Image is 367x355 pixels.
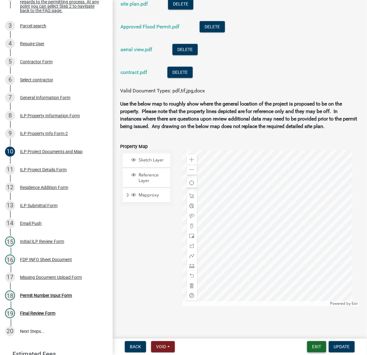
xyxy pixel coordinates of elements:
div: 4 [5,39,15,49]
label: Property Map [120,145,148,149]
div: Final Review Form [20,311,55,316]
div: ILP Project Documents and Map [20,150,83,154]
button: Delete [172,44,198,55]
div: Email Push [20,221,42,226]
div: Initial ILP Review Form [20,239,64,244]
div: 12 [5,183,15,193]
div: Missing Document Upload Form [20,275,82,280]
li: Reference Layer [123,169,170,188]
button: Void [151,341,175,353]
div: 9 [5,129,15,139]
div: 8 [5,111,15,121]
div: 11 [5,165,15,175]
button: Exit [307,341,326,353]
div: 3 [5,21,15,31]
span: Reference Layer [137,172,168,184]
li: Sketch Layer [123,154,170,168]
div: Reference Layer [130,172,168,184]
div: Find my location [187,178,197,188]
a: Esri [352,302,358,306]
div: Parcel search [20,24,46,28]
wm-modal-confirm: Delete Document [172,47,198,53]
div: 13 [5,201,15,211]
div: 20 [5,327,15,337]
div: Permit Number Input Form [20,293,72,298]
button: Delete [167,67,193,78]
div: 15 [5,237,15,247]
wm-modal-confirm: Delete Document [200,24,225,30]
button: Back [125,341,146,353]
div: Sketch Layer [130,157,168,164]
button: Delete [200,21,225,32]
div: FDP INFO Sheet Document [20,258,72,262]
div: Require User [20,42,44,46]
div: 17 [5,273,15,283]
div: Residence Addition Form [20,185,68,190]
span: Update [334,344,350,349]
div: Contractor Form [20,60,53,64]
li: Mapproxy [123,189,170,203]
span: Mapproxy [137,192,168,198]
div: 6 [5,75,15,85]
div: ILP Project Details Form [20,168,67,172]
div: Zoom in [187,155,197,165]
button: Update [329,341,355,353]
span: Expand [125,192,130,199]
strong: Use the below map to roughly show where the general location of the project is proposed to be on ... [120,101,357,129]
wm-modal-confirm: Delete Document [168,1,193,7]
ul: Layer List [122,152,171,205]
span: Back [130,344,141,349]
div: 14 [5,219,15,229]
a: Approved Flood Permit.pdf [120,24,180,30]
span: Void [156,344,166,349]
span: Valid Document Types: pdf,tif,jpg,docx [120,88,205,94]
div: 7 [5,93,15,103]
div: Select contractor [20,78,53,82]
wm-modal-confirm: Delete Document [167,70,193,76]
a: aerial view.pdf [120,47,152,52]
div: Powered by [329,301,359,306]
div: 19 [5,308,15,318]
span: Sketch Layer [137,157,168,163]
a: site plan.pdf [120,1,148,7]
div: 10 [5,147,15,157]
div: 18 [5,291,15,301]
div: Zoom out [187,165,197,175]
div: ILP Property Info Form 2 [20,131,68,136]
a: contract.pdf [120,69,147,75]
div: ILP Submittal Form [20,204,58,208]
div: Mapproxy [130,192,168,199]
div: 16 [5,255,15,265]
div: 5 [5,57,15,67]
div: General Information Form [20,96,70,100]
div: ILP Property Information Form [20,114,80,118]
